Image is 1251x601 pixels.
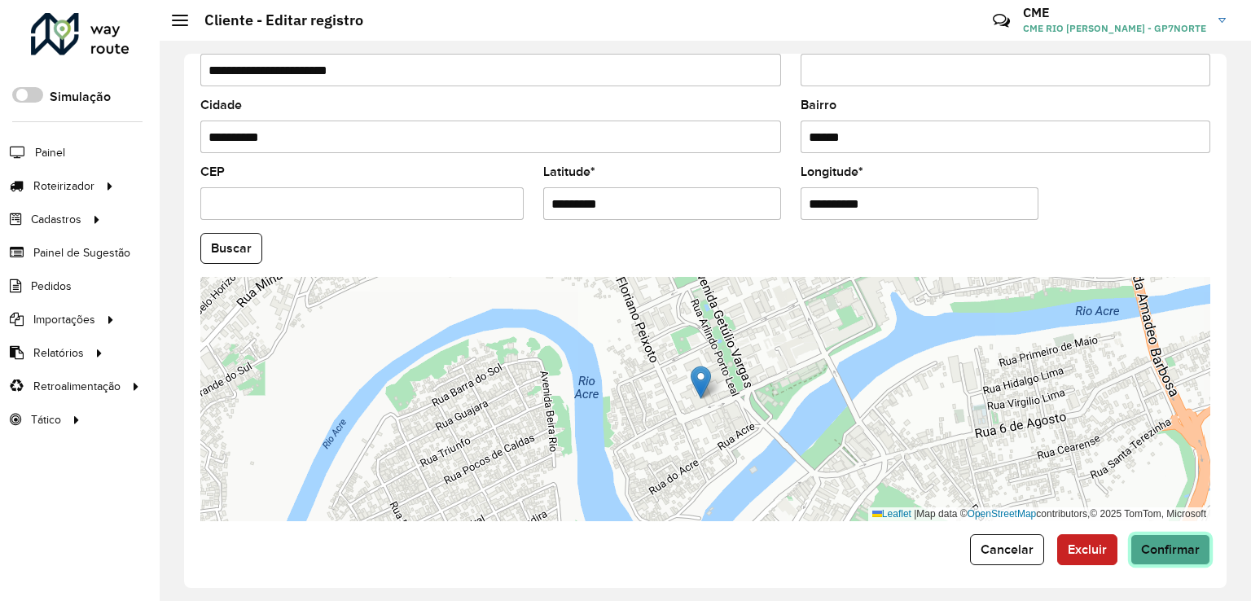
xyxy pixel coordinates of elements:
label: Longitude [801,162,863,182]
label: Cidade [200,95,242,115]
span: Importações [33,311,95,328]
span: Retroalimentação [33,378,121,395]
img: Marker [691,366,711,399]
span: Painel de Sugestão [33,244,130,261]
span: Cadastros [31,211,81,228]
label: Bairro [801,95,836,115]
span: Roteirizador [33,178,94,195]
label: CEP [200,162,225,182]
h2: Cliente - Editar registro [188,11,363,29]
button: Excluir [1057,534,1117,565]
label: Latitude [543,162,595,182]
h3: CME [1023,5,1206,20]
button: Cancelar [970,534,1044,565]
span: Painel [35,144,65,161]
span: CME RIO [PERSON_NAME] - GP7NORTE [1023,21,1206,36]
span: Cancelar [981,542,1034,556]
button: Buscar [200,233,262,264]
div: Map data © contributors,© 2025 TomTom, Microsoft [868,507,1210,521]
span: Pedidos [31,278,72,295]
a: OpenStreetMap [968,508,1037,520]
span: Confirmar [1141,542,1200,556]
button: Confirmar [1130,534,1210,565]
label: Simulação [50,87,111,107]
span: | [914,508,916,520]
span: Tático [31,411,61,428]
span: Relatórios [33,344,84,362]
a: Leaflet [872,508,911,520]
span: Excluir [1068,542,1107,556]
a: Contato Rápido [984,3,1019,38]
